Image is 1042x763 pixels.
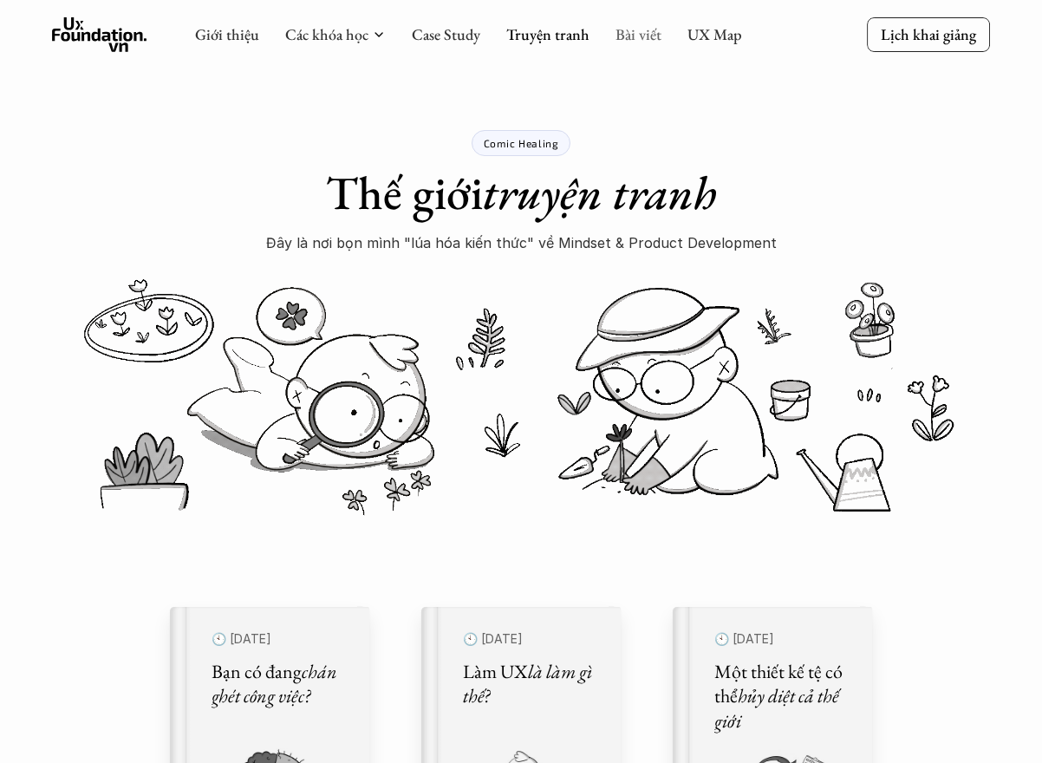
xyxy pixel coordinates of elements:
[615,24,661,44] a: Bài viết
[463,658,596,708] em: là làm gì thế?
[212,659,348,708] h5: Bạn có đang
[266,230,777,256] p: Đây là nơi bọn mình "lúa hóa kiến thức" về Mindset & Product Development
[506,24,589,44] a: Truyện tranh
[881,24,976,44] p: Lịch khai giảng
[285,24,368,44] a: Các khóa học
[714,659,851,734] h5: Một thiết kế tệ có thể
[484,137,559,149] p: Comic Healing
[483,162,717,223] em: truyện tranh
[412,24,480,44] a: Case Study
[867,17,990,51] a: Lịch khai giảng
[714,628,851,651] p: 🕙 [DATE]
[212,658,341,708] em: chán ghét công việc?
[714,683,842,734] em: hủy diệt cả thế giới
[326,165,717,221] h1: Thế giới
[687,24,742,44] a: UX Map
[212,628,348,651] p: 🕙 [DATE]
[195,24,259,44] a: Giới thiệu
[463,628,600,651] p: 🕙 [DATE]
[463,659,600,708] h5: Làm UX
